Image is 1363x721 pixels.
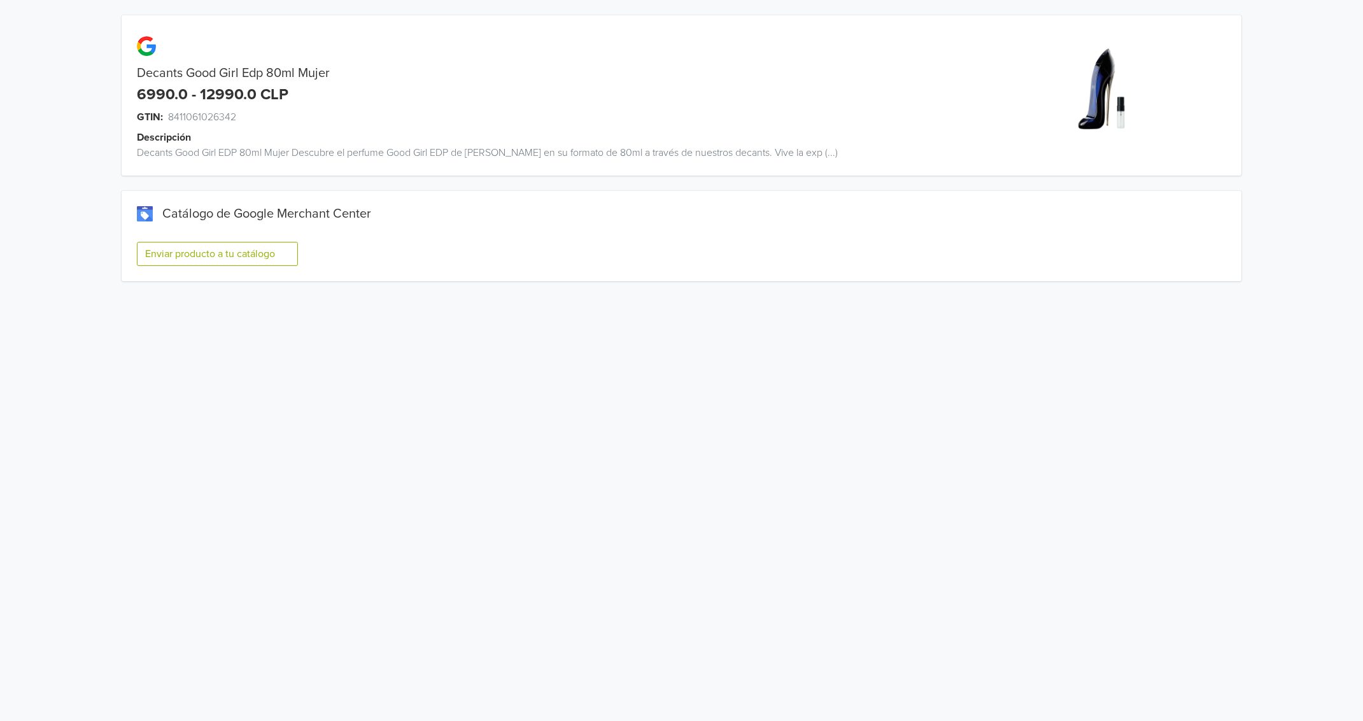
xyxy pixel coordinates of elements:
div: Catálogo de Google Merchant Center [137,206,1226,221]
span: 8411061026342 [168,109,236,125]
div: Decants Good Girl EDP 80ml Mujer Descubre el perfume Good Girl EDP de [PERSON_NAME] en su formato... [122,145,961,160]
button: Enviar producto a tu catálogo [137,242,298,266]
img: product_image [1054,41,1150,137]
div: 6990.0 - 12990.0 CLP [137,86,288,104]
div: Decants Good Girl Edp 80ml Mujer [122,66,961,81]
span: GTIN: [137,109,163,125]
div: Descripción [137,130,977,145]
